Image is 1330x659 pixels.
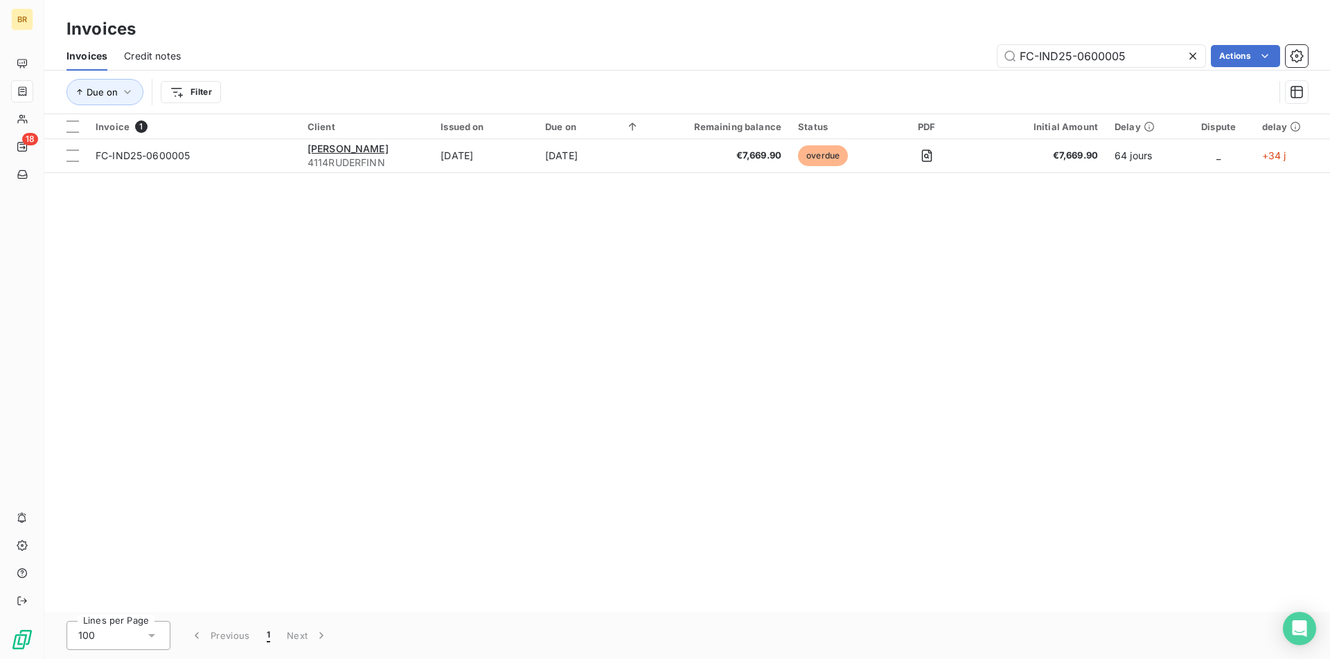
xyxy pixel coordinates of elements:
img: Logo LeanPay [11,629,33,651]
div: Dispute [1192,121,1245,132]
button: Filter [161,81,221,103]
span: 18 [22,133,38,145]
div: Open Intercom Messenger [1283,612,1316,645]
span: Invoices [66,49,107,63]
div: BR [11,8,33,30]
span: €7,669.90 [656,149,782,163]
td: [DATE] [537,139,648,172]
button: 1 [258,621,278,650]
div: Issued on [441,121,529,132]
button: Actions [1211,45,1280,67]
button: Previous [181,621,258,650]
div: Client [308,121,424,132]
div: Initial Amount [981,121,1098,132]
span: 4114RUDERFINN [308,156,424,170]
div: Status [798,121,872,132]
span: overdue [798,145,848,166]
a: 18 [11,136,33,158]
div: PDF [889,121,964,132]
span: Invoice [96,121,130,132]
span: 100 [78,629,95,642]
td: 64 jours [1106,139,1184,172]
input: Search [997,45,1205,67]
div: Delay [1115,121,1176,132]
h3: Invoices [66,17,136,42]
span: Due on [87,87,118,98]
td: [DATE] [432,139,537,172]
span: 1 [267,629,270,642]
div: delay [1262,121,1322,132]
div: Due on [545,121,639,132]
span: FC-IND25-0600005 [96,150,190,161]
button: Next [278,621,337,650]
span: 1 [135,120,148,133]
button: Due on [66,79,143,105]
span: [PERSON_NAME] [308,143,389,154]
div: Remaining balance [656,121,782,132]
span: €7,669.90 [981,149,1098,163]
span: +34 j [1262,150,1286,161]
span: Credit notes [124,49,181,63]
span: _ [1216,150,1221,161]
